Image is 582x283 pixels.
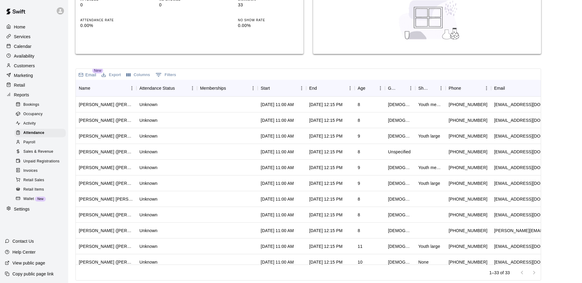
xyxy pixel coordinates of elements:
[139,117,157,123] div: Unknown
[79,149,133,155] div: Ryan Hartke (Eric Hartke)
[139,259,157,265] div: Unknown
[309,180,343,186] div: Oct 13, 2025, 12:15 PM
[100,70,122,80] button: Export
[5,90,63,99] a: Reports
[15,138,66,147] div: Payroll
[261,80,270,97] div: Start
[491,80,582,97] div: Email
[358,228,360,234] div: 8
[449,212,487,218] div: +16307075965
[418,243,440,249] div: Youth large
[494,133,567,139] div: cthiltgen@gmail.com
[15,100,68,109] a: Bookings
[415,80,446,97] div: Shirt Size
[159,2,220,8] p: 0
[23,158,59,165] span: Unpaid Registrations
[15,109,68,119] a: Occupancy
[261,117,294,123] div: Oct 13, 2025, 11:00 AM
[358,117,360,123] div: 8
[436,84,446,93] button: Menu
[175,84,183,92] button: Sort
[258,80,306,97] div: Start
[15,119,68,128] a: Activity
[79,80,90,97] div: Name
[449,102,487,108] div: +16303354234
[79,243,133,249] div: Mateo Vargas (Marina Vargas)
[15,138,68,147] a: Payroll
[365,84,374,92] button: Sort
[79,117,133,123] div: Samer Natour (Eddy Natour)
[23,187,44,193] span: Retail Items
[388,180,412,186] div: Male
[15,101,66,109] div: Bookings
[197,80,258,97] div: Memberships
[79,165,133,171] div: Ollie Sheth (KELLY SHETH)
[15,119,66,128] div: Activity
[306,80,355,97] div: End
[23,102,39,108] span: Bookings
[139,80,175,97] div: Attendance Status
[449,196,487,202] div: +16304576013
[5,205,63,214] div: Settings
[358,243,363,249] div: 11
[309,133,343,139] div: Oct 13, 2025, 12:15 PM
[79,102,133,108] div: John Natour (Eddy Natour)
[449,133,487,139] div: +15635992446
[15,157,68,166] a: Unpaid Registrations
[90,84,99,92] button: Sort
[261,259,294,265] div: Oct 13, 2025, 11:00 AM
[12,238,34,244] p: Contact Us
[15,167,66,175] div: Invoices
[388,228,412,234] div: Male
[358,196,360,202] div: 8
[79,133,133,139] div: Carson Wronkiewicz (Cali Wronkiewicz )
[418,180,440,186] div: Youth large
[494,117,567,123] div: enatour16@comcast.net
[494,149,567,155] div: ehartke@gmail.com
[139,243,157,249] div: Unknown
[15,157,66,166] div: Unpaid Registrations
[449,259,487,265] div: +18154830650
[309,80,317,97] div: End
[388,165,412,171] div: Male
[23,121,36,127] span: Activity
[139,228,157,234] div: Unknown
[449,149,487,155] div: +18153533720
[317,84,325,92] button: Sort
[398,84,406,92] button: Sort
[238,2,299,8] p: 33
[309,117,343,123] div: Oct 13, 2025, 12:15 PM
[388,196,412,202] div: Male
[14,34,31,40] p: Services
[309,102,343,108] div: Oct 13, 2025, 12:15 PM
[79,196,133,202] div: Griffin Naylor (Jen Naylor)
[80,18,141,22] p: ATTENDANCE RATE
[309,149,343,155] div: Oct 13, 2025, 12:15 PM
[261,102,294,108] div: Oct 13, 2025, 11:00 AM
[23,139,35,145] span: Payroll
[5,52,63,61] a: Availability
[79,180,133,186] div: Jayden Purdis (Beth Martens )
[125,70,152,80] button: Select columns
[5,32,63,41] a: Services
[358,133,360,139] div: 9
[449,165,487,171] div: +13126390507
[388,259,412,265] div: Male
[23,196,34,202] span: Wallet
[5,22,63,32] div: Home
[23,130,44,136] span: Attendance
[77,71,98,79] button: Email
[79,228,133,234] div: Brayden Doyle (Katie Doyle)
[15,147,68,157] a: Sales & Revenue
[188,84,197,93] button: Menu
[139,196,157,202] div: Unknown
[261,133,294,139] div: Oct 13, 2025, 11:00 AM
[15,166,68,175] a: Invoices
[388,133,412,139] div: Male
[238,22,299,29] p: 0.00%
[5,81,63,90] div: Retail
[23,168,38,174] span: Invoices
[249,84,258,93] button: Menu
